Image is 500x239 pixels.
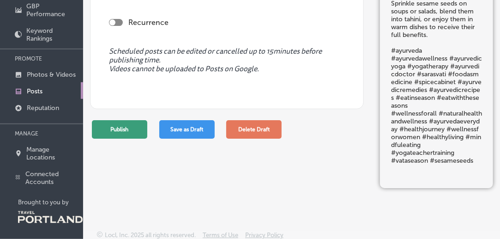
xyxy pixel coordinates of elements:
[92,120,147,139] button: Publish
[105,232,196,239] p: Locl, Inc. 2025 all rights reserved.
[27,71,76,79] p: Photos & Videos
[109,47,345,74] span: Scheduled posts can be edited or cancelled up to 15 minutes before publishing time. Videos cannot...
[27,2,78,18] p: GBP Performance
[27,87,42,95] p: Posts
[18,199,83,206] p: Brought to you by
[25,170,78,186] p: Connected Accounts
[18,211,83,223] img: Travel Portland
[159,120,215,139] button: Save as Draft
[27,104,59,112] p: Reputation
[26,27,78,43] p: Keyword Rankings
[226,120,282,139] button: Delete Draft
[27,146,78,161] p: Manage Locations
[128,18,169,27] label: Recurrence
